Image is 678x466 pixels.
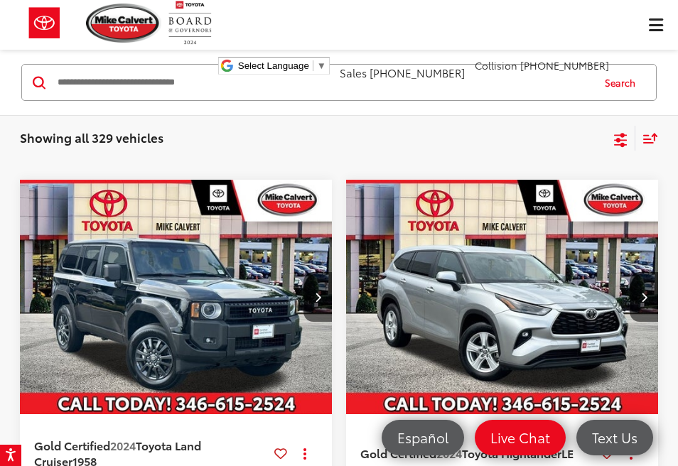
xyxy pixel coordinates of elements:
span: Español [390,428,456,446]
button: Next image [303,272,332,322]
span: dropdown dots [303,448,306,459]
button: Next image [630,272,658,322]
a: Live Chat [475,420,566,455]
span: Gold Certified [360,445,436,461]
span: 2024 [436,445,462,461]
span: Select Language [238,60,309,71]
button: Select filters [612,127,630,148]
span: LE [561,445,574,461]
span: Text Us [585,428,645,446]
span: Collision [475,58,517,72]
a: Text Us [576,420,653,455]
span: ▼ [317,60,326,71]
a: Gold Certified2024Toyota HighlanderLE [360,445,595,461]
button: Select sort value [635,126,658,151]
span: Live Chat [483,428,557,446]
a: 2024 Toyota Land Cruiser 19582024 Toyota Land Cruiser 19582024 Toyota Land Cruiser 19582024 Toyot... [19,180,333,414]
button: Actions [293,441,318,466]
img: Mike Calvert Toyota [86,4,161,43]
span: [PHONE_NUMBER] [520,58,609,72]
span: Showing all 329 vehicles [20,129,163,146]
span: ​ [313,60,313,71]
span: Sales [340,65,367,80]
span: [PHONE_NUMBER] [370,65,465,80]
img: 2024 Toyota Highlander LE [345,180,660,416]
a: 2024 Toyota Highlander LE2024 Toyota Highlander LE2024 Toyota Highlander LE2024 Toyota Highlander LE [345,180,660,414]
img: 2024 Toyota Land Cruiser 1958 [19,180,333,416]
a: Español [382,420,464,455]
div: 2024 Toyota Highlander LE 0 [345,180,660,414]
div: 2024 Toyota Land Cruiser 1958 0 [19,180,333,414]
span: 2024 [110,437,136,453]
span: Toyota Highlander [462,445,561,461]
span: Gold Certified [34,437,110,453]
a: Select Language​ [238,60,326,71]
